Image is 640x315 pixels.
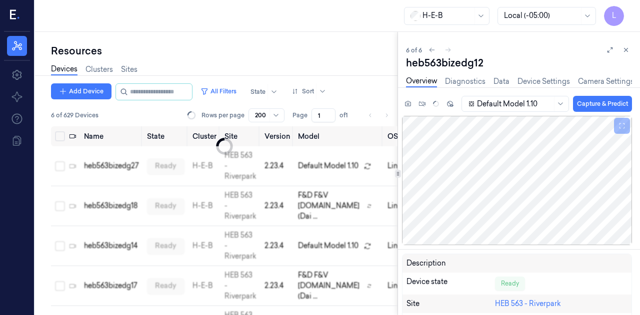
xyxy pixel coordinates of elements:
div: Ready [495,277,525,291]
div: heb563bizedg14 [84,241,139,251]
div: Resources [51,44,397,58]
span: Default Model 1.10 [298,161,358,171]
a: H-E-B [192,241,213,250]
button: Select row [55,281,65,291]
p: linux [387,281,405,291]
button: All Filters [196,83,240,99]
span: 6 of 629 Devices [51,111,98,120]
a: Camera Settings [578,76,634,87]
p: linux [387,201,405,211]
span: F&D F&V [DOMAIN_NAME] (Dai ... [298,270,363,302]
nav: pagination [363,108,393,122]
span: F&D F&V [DOMAIN_NAME] (Dai ... [298,190,363,222]
div: ready [147,278,184,294]
a: HEB 563 - Riverpark [224,191,256,221]
a: H-E-B [192,161,213,170]
a: Sites [121,64,137,75]
a: H-E-B [192,201,213,210]
div: 2.23.4 [264,281,290,291]
div: ready [147,158,184,174]
p: linux [387,161,405,171]
span: Page [292,111,307,120]
div: heb563bizedg17 [84,281,139,291]
div: ready [147,198,184,214]
th: Version [260,126,294,146]
button: L [604,6,624,26]
th: Model [294,126,383,146]
div: heb563bizedg27 [84,161,139,171]
div: 2.23.4 [264,161,290,171]
div: 2.23.4 [264,201,290,211]
div: Device state [406,277,495,291]
th: Cluster [188,126,220,146]
a: HEB 563 - Riverpark [224,231,256,261]
button: Select row [55,241,65,251]
button: Select row [55,161,65,171]
th: Name [80,126,143,146]
div: heb563bizedg18 [84,201,139,211]
th: OS [383,126,409,146]
a: Clusters [85,64,113,75]
div: Site [406,299,495,309]
p: linux [387,241,405,251]
a: HEB 563 - Riverpark [495,299,561,308]
div: 2.23.4 [264,241,290,251]
a: Devices [51,64,77,75]
div: heb563bizedg12 [406,56,632,70]
th: Site [220,126,260,146]
button: Capture & Predict [573,96,632,112]
span: 6 of 6 [406,46,422,54]
div: Description [406,258,495,269]
span: Default Model 1.10 [298,241,358,251]
a: Device Settings [517,76,570,87]
a: H-E-B [192,281,213,290]
button: Select row [55,201,65,211]
a: HEB 563 - Riverpark [224,151,256,181]
button: Add Device [51,83,111,99]
a: Diagnostics [445,76,485,87]
th: State [143,126,188,146]
div: ready [147,238,184,254]
button: Select all [55,131,65,141]
a: Overview [406,76,437,87]
a: HEB 563 - Riverpark [224,271,256,301]
p: Rows per page [201,111,244,120]
a: Data [493,76,509,87]
span: of 1 [339,111,355,120]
